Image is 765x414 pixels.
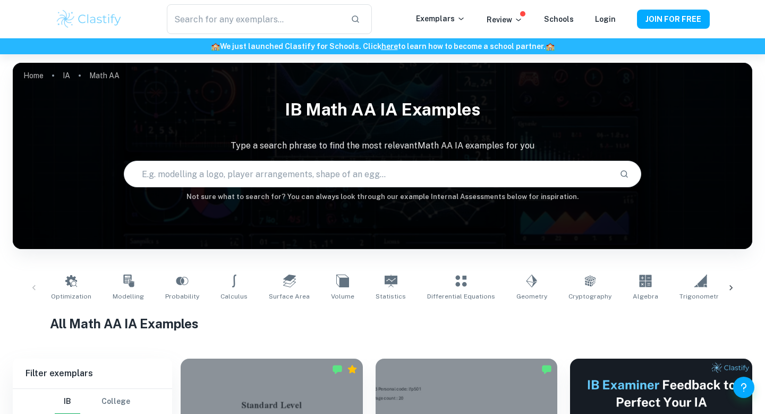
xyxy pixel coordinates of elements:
span: Optimization [51,292,91,301]
span: Calculus [220,292,248,301]
p: Type a search phrase to find the most relevant Math AA IA examples for you [13,139,752,152]
a: Schools [544,15,574,23]
h6: Not sure what to search for? You can always look through our example Internal Assessments below f... [13,192,752,202]
button: JOIN FOR FREE [637,10,710,29]
span: 🏫 [546,42,555,51]
h6: Filter exemplars [13,359,172,388]
input: Search for any exemplars... [167,4,342,34]
span: Surface Area [269,292,310,301]
span: Probability [165,292,199,301]
button: Search [615,165,633,183]
p: Math AA [89,70,120,81]
img: Marked [332,364,343,375]
span: Statistics [376,292,406,301]
a: Login [595,15,616,23]
div: Premium [347,364,358,375]
button: Help and Feedback [733,377,754,398]
a: here [381,42,398,51]
img: Marked [541,364,552,375]
span: Algebra [633,292,658,301]
input: E.g. modelling a logo, player arrangements, shape of an egg... [124,159,611,189]
h1: IB Math AA IA examples [13,93,752,127]
span: Differential Equations [427,292,495,301]
span: Geometry [516,292,547,301]
span: Modelling [113,292,144,301]
a: IA [63,68,70,83]
span: Trigonometry [679,292,722,301]
h1: All Math AA IA Examples [50,314,716,333]
span: Cryptography [568,292,611,301]
a: Home [23,68,44,83]
span: Volume [331,292,354,301]
h6: We just launched Clastify for Schools. Click to learn how to become a school partner. [2,40,763,52]
p: Review [487,14,523,26]
p: Exemplars [416,13,465,24]
img: Clastify logo [55,9,123,30]
span: 🏫 [211,42,220,51]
